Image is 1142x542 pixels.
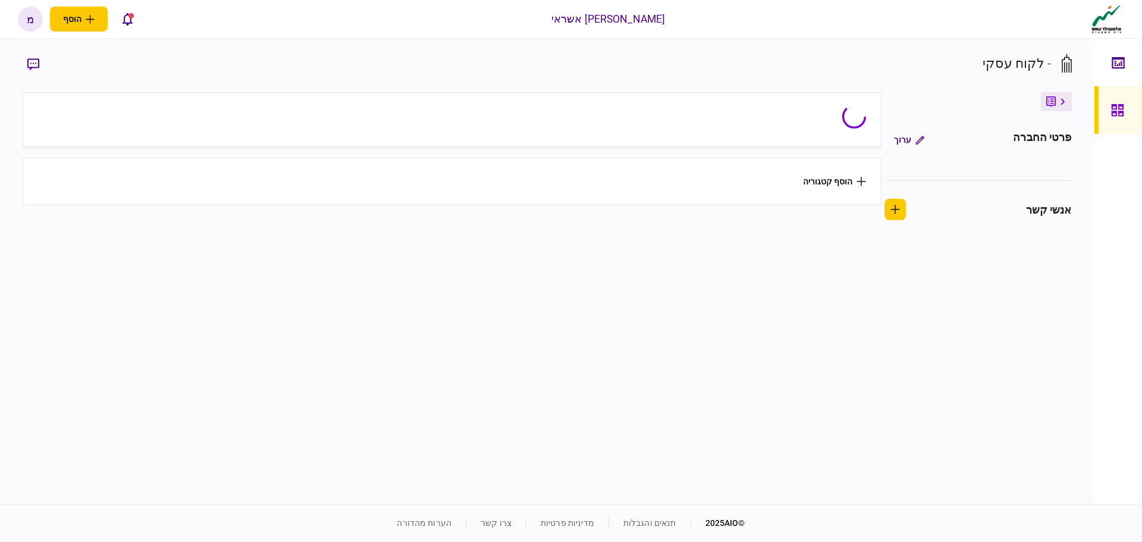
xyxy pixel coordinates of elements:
button: מ [18,7,43,32]
div: פרטי החברה [1013,129,1071,151]
a: הערות מהדורה [397,518,451,528]
button: פתח רשימת התראות [115,7,140,32]
img: client company logo [1089,4,1124,34]
div: © 2025 AIO [691,517,745,530]
button: פתח תפריט להוספת לקוח [50,7,108,32]
a: צרו קשר [481,518,512,528]
a: מדיניות פרטיות [541,518,594,528]
div: אנשי קשר [1026,202,1072,218]
div: [PERSON_NAME] אשראי [551,11,666,27]
button: הוסף קטגוריה [803,177,866,186]
div: - לקוח עסקי [983,54,1051,73]
button: ערוך [884,129,934,151]
a: תנאים והגבלות [623,518,676,528]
